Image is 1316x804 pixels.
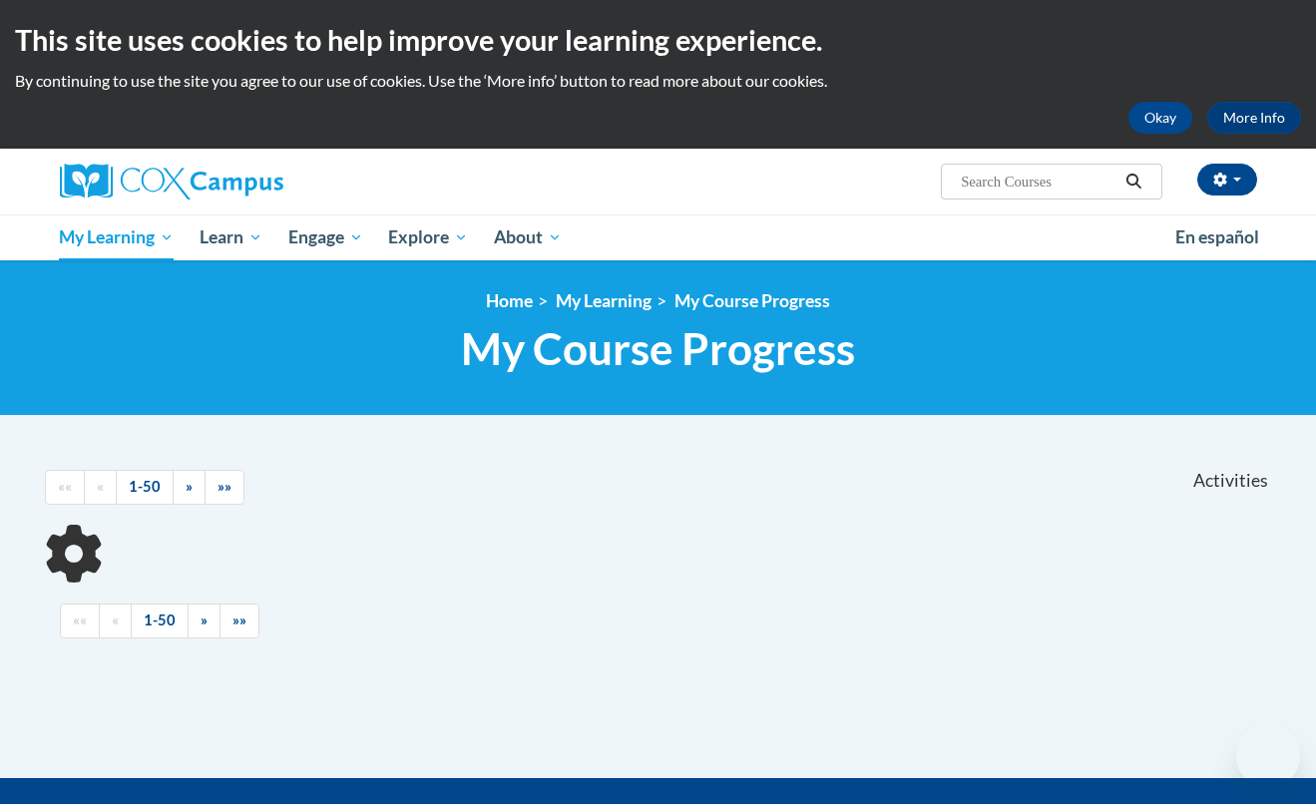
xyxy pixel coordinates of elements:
a: Learn [187,214,275,260]
a: Begining [45,470,85,505]
a: My Learning [47,214,188,260]
span: About [494,225,562,249]
a: 1-50 [131,603,189,638]
span: « [112,611,119,628]
a: My Course Progress [674,290,830,311]
span: »» [218,478,231,495]
input: Search Courses [959,170,1118,194]
span: Engage [288,225,363,249]
span: My Learning [59,225,174,249]
a: Next [188,603,220,638]
span: »» [232,611,246,628]
img: Cox Campus [60,164,283,200]
span: Learn [200,225,262,249]
button: Account Settings [1197,164,1257,196]
a: Next [173,470,206,505]
span: « [97,478,104,495]
span: En español [1175,226,1259,247]
a: Previous [84,470,117,505]
span: Explore [388,225,468,249]
a: 1-50 [116,470,174,505]
a: Home [486,290,533,311]
span: «« [58,478,72,495]
span: «« [73,611,87,628]
a: Explore [375,214,481,260]
a: Begining [60,603,100,638]
a: End [205,470,244,505]
button: Okay [1128,102,1192,134]
div: Main menu [30,214,1287,260]
a: My Learning [556,290,652,311]
a: En español [1162,216,1272,258]
span: » [201,611,208,628]
a: About [481,214,575,260]
a: More Info [1207,102,1301,134]
span: » [186,478,193,495]
a: Engage [275,214,376,260]
a: Cox Campus [60,164,439,200]
a: Previous [99,603,132,638]
p: By continuing to use the site you agree to our use of cookies. Use the ‘More info’ button to read... [15,70,1301,92]
button: Search [1118,170,1148,194]
iframe: Button to launch messaging window [1236,724,1300,788]
span: Activities [1193,470,1268,492]
span: My Course Progress [461,322,855,375]
h2: This site uses cookies to help improve your learning experience. [15,20,1301,60]
a: End [219,603,259,638]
